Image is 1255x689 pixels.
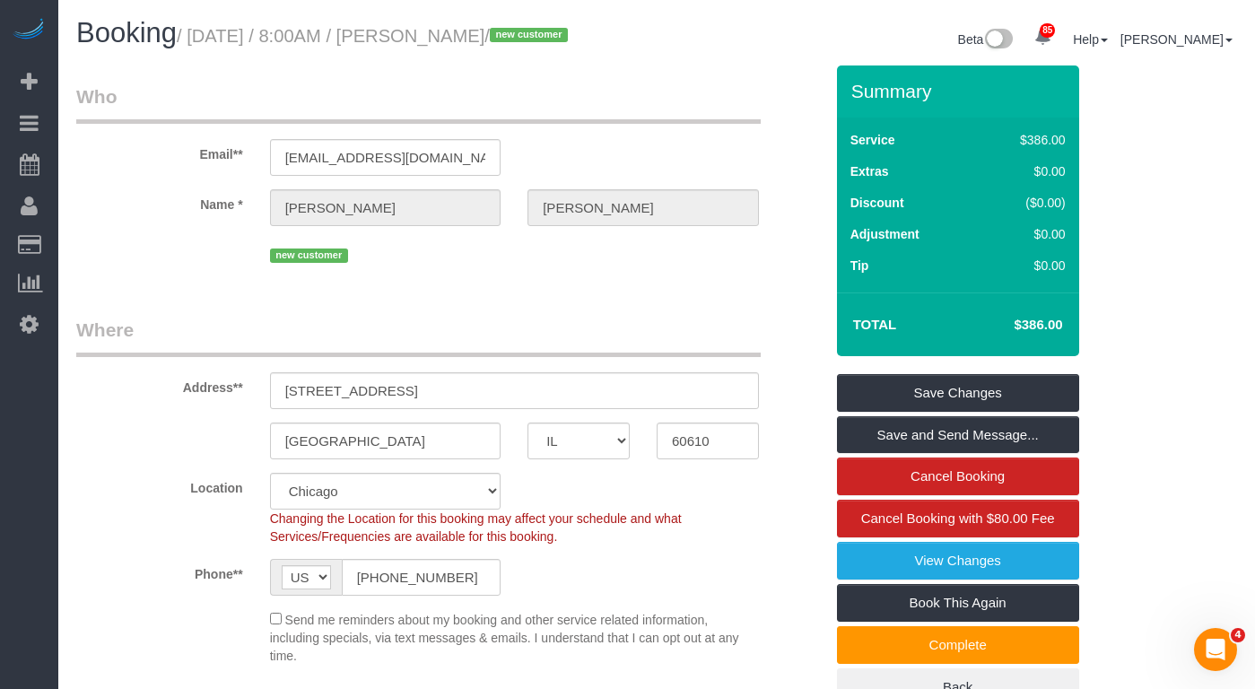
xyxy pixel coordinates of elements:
a: View Changes [837,542,1079,580]
span: Changing the Location for this booking may affect your schedule and what Services/Frequencies are... [270,511,682,544]
span: / [484,26,573,46]
a: Beta [958,32,1014,47]
a: Save and Send Message... [837,416,1079,454]
input: Last Name* [527,189,759,226]
div: $0.00 [982,257,1066,275]
strong: Total [853,317,897,332]
div: $0.00 [982,225,1066,243]
label: Name * [63,189,257,214]
div: $386.00 [982,131,1066,149]
a: Complete [837,626,1079,664]
div: $0.00 [982,162,1066,180]
span: 4 [1231,628,1245,642]
a: [PERSON_NAME] [1120,32,1233,47]
label: Adjustment [850,225,919,243]
div: ($0.00) [982,194,1066,212]
legend: Who [76,83,761,124]
a: 85 [1025,18,1060,57]
h3: Summary [851,81,1070,101]
img: New interface [983,29,1013,52]
a: Cancel Booking [837,458,1079,495]
span: 85 [1040,23,1055,38]
span: Cancel Booking with $80.00 Fee [861,510,1055,526]
label: Discount [850,194,904,212]
label: Extras [850,162,889,180]
iframe: Intercom live chat [1194,628,1237,671]
label: Service [850,131,895,149]
label: Location [63,473,257,497]
span: new customer [490,28,568,42]
input: First Name** [270,189,501,226]
a: Help [1073,32,1108,47]
input: Zip Code** [657,423,759,459]
a: Cancel Booking with $80.00 Fee [837,500,1079,537]
span: Booking [76,17,177,48]
legend: Where [76,317,761,357]
a: Book This Again [837,584,1079,622]
span: new customer [270,249,348,263]
h4: $386.00 [960,318,1062,333]
label: Tip [850,257,869,275]
small: / [DATE] / 8:00AM / [PERSON_NAME] [177,26,573,46]
a: Save Changes [837,374,1079,412]
span: Send me reminders about my booking and other service related information, including specials, via... [270,613,739,663]
img: Automaid Logo [11,18,47,43]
